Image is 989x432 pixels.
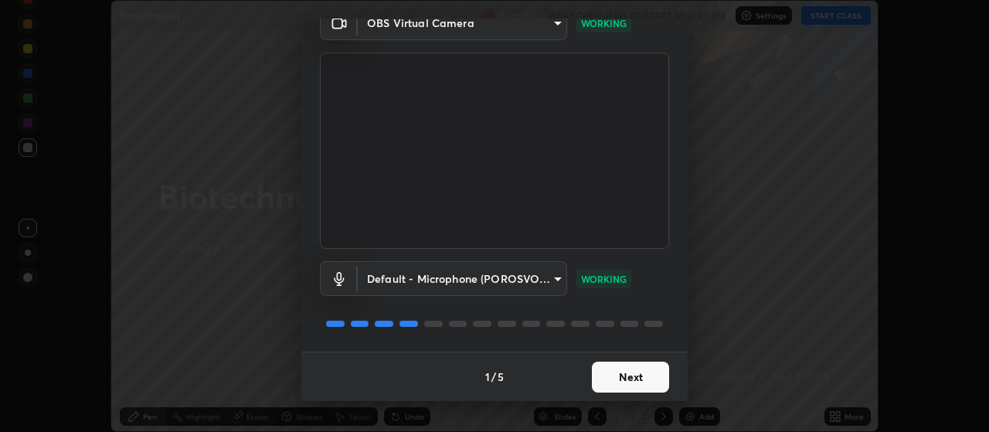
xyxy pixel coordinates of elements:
h4: 5 [498,369,504,385]
p: WORKING [581,16,627,30]
button: Next [592,362,669,393]
h4: 1 [485,369,490,385]
div: OBS Virtual Camera [358,5,567,40]
h4: / [491,369,496,385]
p: WORKING [581,272,627,286]
div: OBS Virtual Camera [358,261,567,296]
